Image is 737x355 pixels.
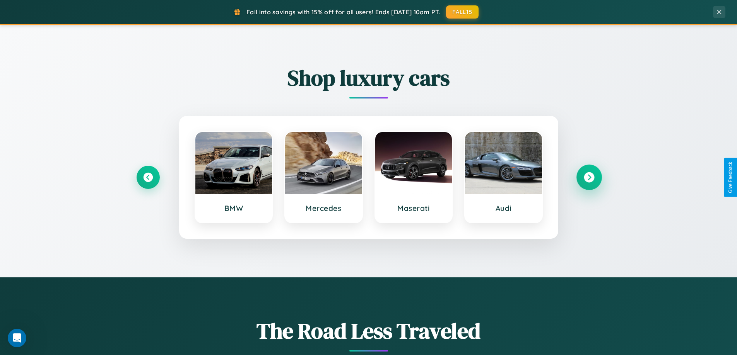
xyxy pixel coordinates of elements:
[137,316,601,346] h1: The Road Less Traveled
[137,63,601,93] h2: Shop luxury cars
[246,8,440,16] span: Fall into savings with 15% off for all users! Ends [DATE] 10am PT.
[203,204,265,213] h3: BMW
[446,5,479,19] button: FALL15
[293,204,354,213] h3: Mercedes
[473,204,534,213] h3: Audi
[728,162,733,193] div: Give Feedback
[8,329,26,347] iframe: Intercom live chat
[383,204,445,213] h3: Maserati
